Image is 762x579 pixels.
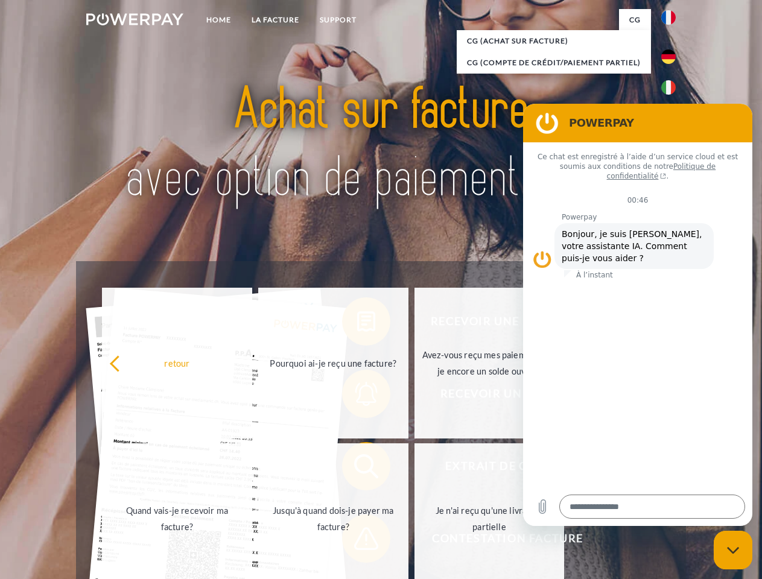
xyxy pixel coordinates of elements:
a: CG [619,9,651,31]
img: title-powerpay_fr.svg [115,58,647,231]
a: CG (Compte de crédit/paiement partiel) [457,52,651,74]
img: logo-powerpay-white.svg [86,13,183,25]
iframe: Bouton de lancement de la fenêtre de messagerie, conversation en cours [714,531,752,569]
div: Avez-vous reçu mes paiements, ai-je encore un solde ouvert? [422,347,557,379]
div: Jusqu'à quand dois-je payer ma facture? [265,502,401,535]
a: LA FACTURE [241,9,310,31]
a: Home [196,9,241,31]
a: Avez-vous reçu mes paiements, ai-je encore un solde ouvert? [414,288,565,438]
iframe: Fenêtre de messagerie [523,104,752,526]
div: retour [109,355,245,371]
div: Pourquoi ai-je reçu une facture? [265,355,401,371]
a: Support [310,9,367,31]
img: fr [661,10,676,25]
div: Quand vais-je recevoir ma facture? [109,502,245,535]
div: Je n'ai reçu qu'une livraison partielle [422,502,557,535]
img: de [661,49,676,64]
img: it [661,80,676,95]
a: CG (achat sur facture) [457,30,651,52]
